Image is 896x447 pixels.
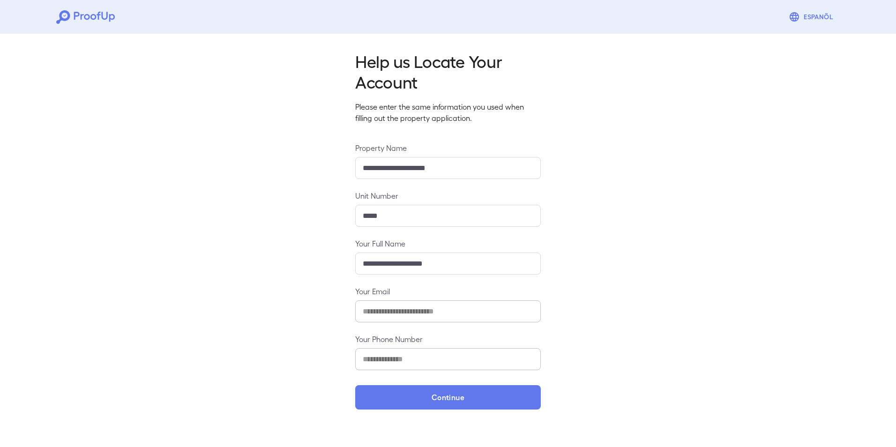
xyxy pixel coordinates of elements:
button: Continue [355,385,541,410]
label: Property Name [355,142,541,153]
label: Unit Number [355,190,541,201]
label: Your Email [355,286,541,297]
label: Your Full Name [355,238,541,249]
p: Please enter the same information you used when filling out the property application. [355,101,541,124]
h2: Help us Locate Your Account [355,51,541,92]
button: Espanõl [785,7,840,26]
label: Your Phone Number [355,334,541,344]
